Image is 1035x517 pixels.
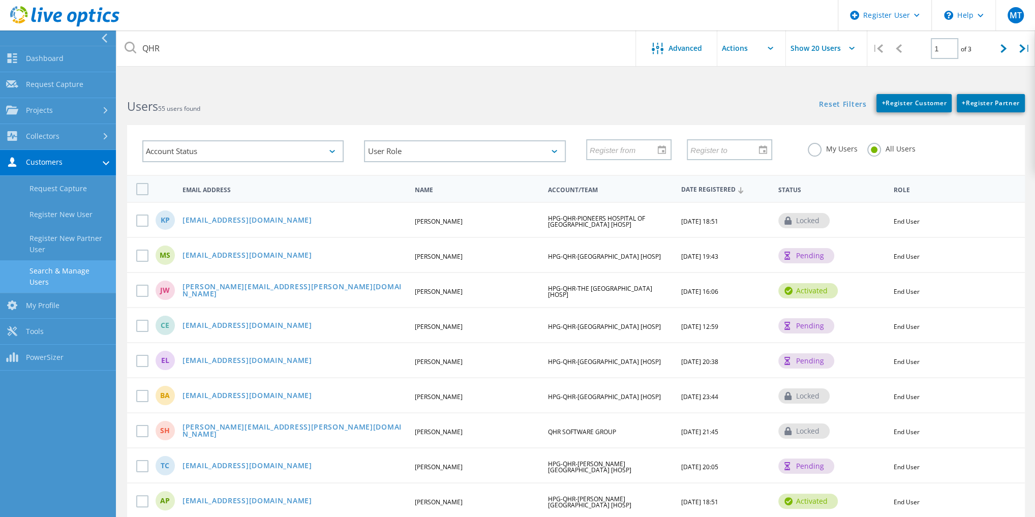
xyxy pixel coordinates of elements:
span: Advanced [668,45,702,52]
span: 55 users found [158,104,200,113]
div: pending [778,248,834,263]
span: End User [894,498,920,506]
div: pending [778,459,834,474]
input: Search users by name, email, company, etc. [117,31,636,66]
div: pending [778,353,834,369]
div: activated [778,494,838,509]
span: [DATE] 21:45 [681,428,718,436]
a: [EMAIL_ADDRESS][DOMAIN_NAME] [182,462,312,471]
span: of 3 [961,45,971,53]
input: Register to [688,140,764,159]
span: [DATE] 18:51 [681,498,718,506]
input: Register from [587,140,663,159]
div: locked [778,388,830,404]
span: MS [160,252,170,259]
span: End User [894,428,920,436]
span: [DATE] 16:06 [681,287,718,296]
span: QHR SOFTWARE GROUP [548,428,616,436]
span: [PERSON_NAME] [415,463,463,471]
div: pending [778,318,834,333]
a: +Register Customer [876,94,952,112]
span: AP [160,497,170,504]
a: [EMAIL_ADDRESS][DOMAIN_NAME] [182,497,312,506]
span: JW [160,287,170,294]
span: [PERSON_NAME] [415,392,463,401]
span: [PERSON_NAME] [415,498,463,506]
span: MT [1009,11,1021,19]
span: Name [415,187,539,193]
span: Register Customer [881,99,947,107]
span: [PERSON_NAME] [415,217,463,226]
span: [DATE] 20:38 [681,357,718,366]
span: End User [894,322,920,331]
div: Account Status [142,140,344,162]
span: End User [894,463,920,471]
a: Live Optics Dashboard [10,21,119,28]
div: activated [778,283,838,298]
a: [PERSON_NAME][EMAIL_ADDRESS][PERSON_NAME][DOMAIN_NAME] [182,423,406,439]
div: locked [778,423,830,439]
span: Date Registered [681,187,770,193]
span: End User [894,392,920,401]
span: End User [894,357,920,366]
span: BA [160,392,170,399]
div: User Role [364,140,565,162]
a: [EMAIL_ADDRESS][DOMAIN_NAME] [182,322,312,330]
span: EL [161,357,169,364]
div: | [1014,31,1035,67]
span: HPG-QHR-[GEOGRAPHIC_DATA] [HOSP] [548,392,661,401]
b: + [962,99,966,107]
a: [EMAIL_ADDRESS][DOMAIN_NAME] [182,357,312,366]
label: My Users [808,143,857,153]
div: | [867,31,888,67]
div: locked [778,213,830,228]
span: HPG-QHR-[GEOGRAPHIC_DATA] [HOSP] [548,357,661,366]
span: [PERSON_NAME] [415,322,463,331]
span: SH [160,427,170,434]
span: [PERSON_NAME] [415,252,463,261]
b: + [881,99,886,107]
span: [DATE] 20:05 [681,463,718,471]
a: Reset Filters [819,101,866,109]
span: Role [894,187,1009,193]
span: TC [161,462,169,469]
span: [DATE] 23:44 [681,392,718,401]
span: HPG-QHR-[PERSON_NAME][GEOGRAPHIC_DATA] [HOSP] [548,460,631,474]
span: HPG-QHR-[GEOGRAPHIC_DATA] [HOSP] [548,252,661,261]
span: [PERSON_NAME] [415,357,463,366]
a: [EMAIL_ADDRESS][DOMAIN_NAME] [182,392,312,401]
span: End User [894,287,920,296]
span: Status [778,187,885,193]
span: CE [161,322,169,329]
span: [PERSON_NAME] [415,287,463,296]
a: [EMAIL_ADDRESS][DOMAIN_NAME] [182,217,312,225]
span: Email Address [182,187,406,193]
a: +Register Partner [957,94,1025,112]
span: KP [161,217,170,224]
span: Account/Team [548,187,673,193]
span: End User [894,252,920,261]
label: All Users [867,143,915,153]
a: [EMAIL_ADDRESS][DOMAIN_NAME] [182,252,312,260]
a: [PERSON_NAME][EMAIL_ADDRESS][PERSON_NAME][DOMAIN_NAME] [182,283,406,299]
span: HPG-QHR-PIONEERS HOSPITAL OF [GEOGRAPHIC_DATA] [HOSP] [548,214,645,229]
span: Register Partner [962,99,1020,107]
b: Users [127,98,158,114]
svg: \n [944,11,953,20]
span: [DATE] 12:59 [681,322,718,331]
span: HPG-QHR-THE [GEOGRAPHIC_DATA] [HOSP] [548,284,652,299]
span: End User [894,217,920,226]
span: [DATE] 19:43 [681,252,718,261]
span: HPG-QHR-[GEOGRAPHIC_DATA] [HOSP] [548,322,661,331]
span: [DATE] 18:51 [681,217,718,226]
span: [PERSON_NAME] [415,428,463,436]
span: HPG-QHR-[PERSON_NAME][GEOGRAPHIC_DATA] [HOSP] [548,495,631,509]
